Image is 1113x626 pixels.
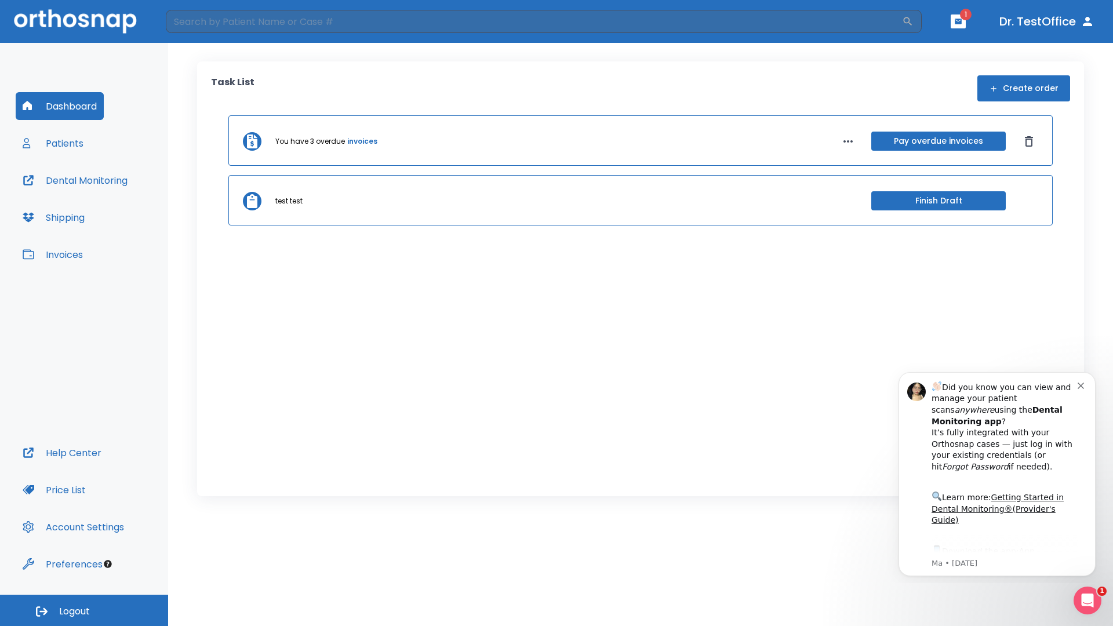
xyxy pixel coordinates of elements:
[166,10,902,33] input: Search by Patient Name or Case #
[1074,587,1101,614] iframe: Intercom live chat
[103,559,113,569] div: Tooltip anchor
[275,136,345,147] p: You have 3 overdue
[16,129,90,157] button: Patients
[16,166,134,194] button: Dental Monitoring
[16,550,110,578] button: Preferences
[275,196,303,206] p: test test
[16,92,104,120] button: Dashboard
[16,513,131,541] button: Account Settings
[211,75,254,101] p: Task List
[16,203,92,231] button: Shipping
[1020,132,1038,151] button: Dismiss
[197,18,206,27] button: Dismiss notification
[1097,587,1107,596] span: 1
[59,605,90,618] span: Logout
[16,476,93,504] button: Price List
[50,196,197,207] p: Message from Ma, sent 7w ago
[14,9,137,33] img: Orthosnap
[977,75,1070,101] button: Create order
[16,241,90,268] button: Invoices
[16,439,108,467] button: Help Center
[871,132,1006,151] button: Pay overdue invoices
[871,191,1006,210] button: Finish Draft
[50,185,154,206] a: App Store
[347,136,377,147] a: invoices
[960,9,972,20] span: 1
[50,182,197,241] div: Download the app: | ​ Let us know if you need help getting started!
[995,11,1099,32] button: Dr. TestOffice
[881,362,1113,583] iframe: Intercom notifications message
